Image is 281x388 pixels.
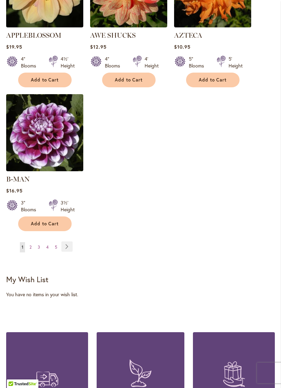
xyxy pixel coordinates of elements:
[90,31,136,39] a: AWE SHUCKS
[174,22,251,29] a: AZTECA
[45,242,50,252] a: 4
[21,199,40,213] div: 3" Blooms
[90,43,107,50] span: $12.95
[36,242,42,252] a: 3
[6,274,48,284] strong: My Wish List
[6,291,275,298] div: You have no items in your wish list.
[38,245,40,250] span: 3
[189,55,208,69] div: 5" Blooms
[55,245,57,250] span: 5
[46,245,49,250] span: 4
[102,73,156,87] button: Add to Cart
[61,199,75,213] div: 3½' Height
[6,94,83,171] img: B-MAN
[31,221,59,227] span: Add to Cart
[174,43,191,50] span: $10.95
[229,55,243,69] div: 5' Height
[61,55,75,69] div: 4½' Height
[28,242,33,252] a: 2
[22,245,23,250] span: 1
[6,166,83,173] a: B-MAN
[145,55,159,69] div: 4' Height
[6,187,23,194] span: $16.95
[53,242,59,252] a: 5
[29,245,32,250] span: 2
[18,73,72,87] button: Add to Cart
[6,43,22,50] span: $19.95
[31,77,59,83] span: Add to Cart
[115,77,143,83] span: Add to Cart
[6,175,30,183] a: B-MAN
[6,22,83,29] a: APPLEBLOSSOM
[90,22,167,29] a: AWE SHUCKS
[174,31,202,39] a: AZTECA
[186,73,240,87] button: Add to Cart
[6,31,61,39] a: APPLEBLOSSOM
[18,216,72,231] button: Add to Cart
[5,364,24,383] iframe: Launch Accessibility Center
[105,55,124,69] div: 4" Blooms
[21,55,40,69] div: 4" Blooms
[199,77,227,83] span: Add to Cart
